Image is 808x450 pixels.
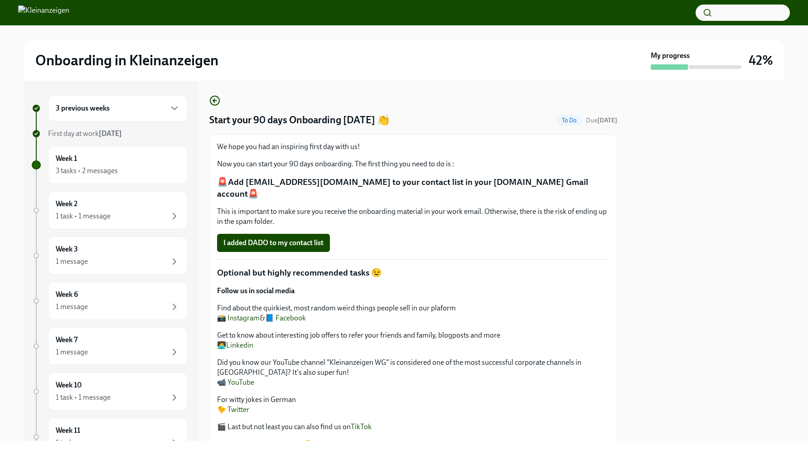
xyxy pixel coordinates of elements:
strong: My progress [651,51,690,61]
span: I added DADO to my contact list [223,238,324,247]
strong: [DATE] [597,116,617,124]
a: 📸 Instagram [217,314,260,322]
strong: Follow us in social media [217,286,295,295]
strong: [DATE] [99,129,122,138]
div: 1 task • 1 message [56,392,111,402]
p: This is important to make sure you receive the onboarding material in your work email. Otherwise,... [217,207,610,227]
h6: 3 previous weeks [56,103,110,113]
a: Week 21 task • 1 message [32,191,188,229]
a: Week 13 tasks • 2 messages [32,146,188,184]
div: 1 task • 1 message [56,211,111,221]
a: 🧑‍💻Linkedin [217,341,253,349]
p: 🎬 Last but not least you can also find us on [217,422,610,432]
h6: Week 6 [56,290,78,300]
h6: Week 2 [56,199,77,209]
a: 📹 YouTube [217,378,254,387]
p: Did you know our YouTube channel "Kleinanzeigen WG" is considered one of the most successful corp... [217,358,610,387]
div: 3 tasks • 2 messages [56,166,118,176]
a: Week 31 message [32,237,188,275]
h6: Week 7 [56,335,77,345]
p: We hope you had an inspiring first day with us! [217,142,610,152]
div: 1 message [56,302,88,312]
p: Find about the quirkiest, most random weird things people sell in our plaform & [217,303,610,323]
p: Optional but highly recommended tasks 😉 [217,267,610,279]
div: 3 previous weeks [48,95,188,121]
a: Week 101 task • 1 message [32,373,188,411]
a: 🐤 Twitter [217,405,249,414]
div: 1 task [56,438,73,448]
span: Due [586,116,617,124]
span: First day at work [48,129,122,138]
a: TikTok [351,422,372,431]
a: 📘 Facebook [265,314,306,322]
span: To Do [556,117,582,124]
h6: Week 10 [56,380,82,390]
p: 🚨Add [EMAIL_ADDRESS][DOMAIN_NAME] to your contact list in your [DOMAIN_NAME] Gmail account🚨 [217,176,610,199]
h2: Onboarding in Kleinanzeigen [35,51,218,69]
a: Week 61 message [32,282,188,320]
h6: Week 3 [56,244,78,254]
div: 1 message [56,347,88,357]
a: Week 71 message [32,327,188,365]
h6: Week 11 [56,426,80,435]
h6: Week 1 [56,154,77,164]
h3: 42% [749,52,773,68]
span: October 4th, 2025 16:00 [586,116,617,125]
p: Get to know about interesting job offers to refer your friends and family, blogposts and more [217,330,610,350]
p: For witty jokes in German [217,395,610,415]
img: Kleinanzeigen [18,5,69,20]
h4: Start your 90 days Onboarding [DATE] 👏 [209,113,389,127]
p: Now you can start your 90 days onboarding. The first thing you need to do is : [217,159,610,169]
a: First day at work[DATE] [32,129,188,139]
button: I added DADO to my contact list [217,234,330,252]
div: 1 message [56,256,88,266]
